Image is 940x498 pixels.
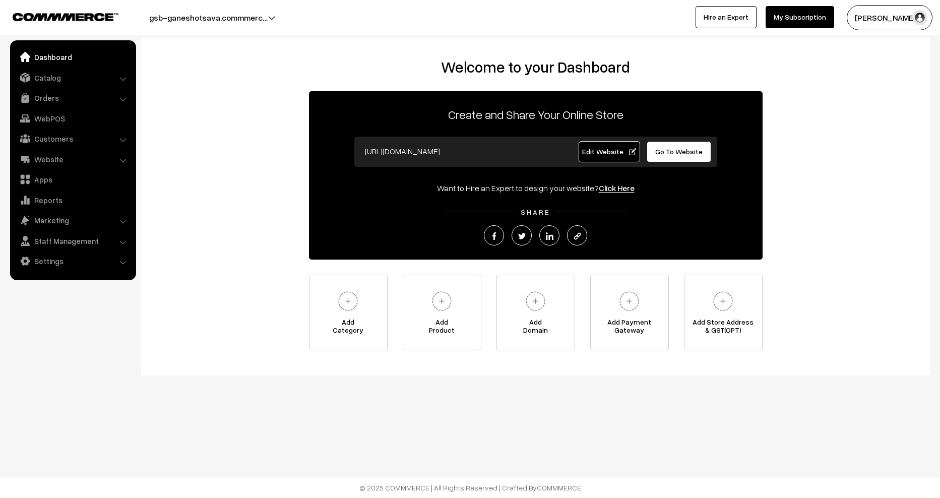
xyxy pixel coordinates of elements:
[309,275,388,350] a: AddCategory
[13,211,133,229] a: Marketing
[696,6,757,28] a: Hire an Expert
[655,147,703,156] span: Go To Website
[13,13,118,21] img: COMMMERCE
[709,287,737,315] img: plus.svg
[912,10,927,25] img: user
[516,208,555,216] span: SHARE
[496,275,575,350] a: AddDomain
[537,483,581,492] a: COMMMERCE
[13,89,133,107] a: Orders
[114,5,303,30] button: gsb-ganeshotsava.commmerc…
[522,287,549,315] img: plus.svg
[684,318,762,338] span: Add Store Address & GST(OPT)
[309,318,387,338] span: Add Category
[13,130,133,148] a: Customers
[766,6,834,28] a: My Subscription
[847,5,932,30] button: [PERSON_NAME]
[579,141,640,162] a: Edit Website
[309,105,763,123] p: Create and Share Your Online Store
[599,183,635,193] a: Click Here
[497,318,575,338] span: Add Domain
[13,109,133,128] a: WebPOS
[403,275,481,350] a: AddProduct
[403,318,481,338] span: Add Product
[615,287,643,315] img: plus.svg
[309,182,763,194] div: Want to Hire an Expert to design your website?
[334,287,362,315] img: plus.svg
[13,69,133,87] a: Catalog
[647,141,712,162] a: Go To Website
[13,232,133,250] a: Staff Management
[13,191,133,209] a: Reports
[13,10,101,22] a: COMMMERCE
[582,147,636,156] span: Edit Website
[13,170,133,189] a: Apps
[13,48,133,66] a: Dashboard
[13,252,133,270] a: Settings
[428,287,456,315] img: plus.svg
[684,275,763,350] a: Add Store Address& GST(OPT)
[13,150,133,168] a: Website
[590,275,669,350] a: Add PaymentGateway
[151,58,920,76] h2: Welcome to your Dashboard
[591,318,668,338] span: Add Payment Gateway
